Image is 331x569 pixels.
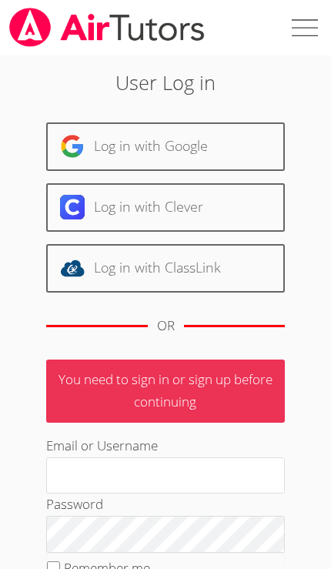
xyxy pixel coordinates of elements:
[60,195,85,219] img: clever-logo-6eab21bc6e7a338710f1a6ff85c0baf02591cd810cc4098c63d3a4b26e2feb20.svg
[60,256,85,280] img: classlink-logo-d6bb404cc1216ec64c9a2012d9dc4662098be43eaf13dc465df04b49fa7ab582.svg
[46,68,285,97] h2: User Log in
[46,183,285,232] a: Log in with Clever
[46,437,158,454] label: Email or Username
[46,122,285,171] a: Log in with Google
[157,315,175,337] div: OR
[8,8,206,47] img: airtutors_banner-c4298cdbf04f3fff15de1276eac7730deb9818008684d7c2e4769d2f7ddbe033.png
[46,244,285,293] a: Log in with ClassLink
[60,134,85,159] img: google-logo-50288ca7cdecda66e5e0955fdab243c47b7ad437acaf1139b6f446037453330a.svg
[46,495,103,513] label: Password
[46,360,285,423] p: You need to sign in or sign up before continuing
